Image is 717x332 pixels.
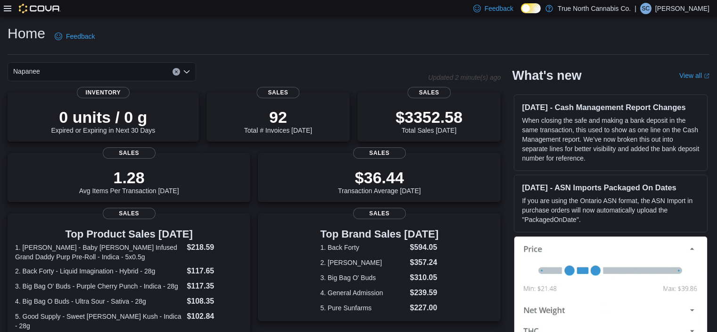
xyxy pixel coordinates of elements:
img: Cova [19,4,61,13]
div: Expired or Expiring in Next 30 Days [51,108,155,134]
dt: 2. [PERSON_NAME] [320,258,406,267]
p: True North Cannabis Co. [558,3,631,14]
dd: $218.59 [187,242,243,253]
span: Sales [256,87,299,98]
span: Inventory [77,87,130,98]
dt: 1. Back Forty [320,243,406,252]
h3: [DATE] - ASN Imports Packaged On Dates [522,183,700,192]
p: Updated 2 minute(s) ago [428,74,501,81]
p: $36.44 [338,168,421,187]
span: Napanee [13,66,40,77]
dd: $102.84 [187,311,243,322]
span: Sales [408,87,451,98]
span: Sales [353,147,406,159]
button: Open list of options [183,68,190,76]
svg: External link [704,73,709,79]
a: Feedback [51,27,99,46]
div: Sam Connors [640,3,651,14]
dd: $117.65 [187,265,243,277]
dd: $117.35 [187,281,243,292]
dt: 4. Big Bag O Buds - Ultra Sour - Sativa - 28g [15,297,183,306]
div: Total Sales [DATE] [396,108,462,134]
h2: What's new [512,68,581,83]
h3: Top Brand Sales [DATE] [320,229,438,240]
dd: $227.00 [410,302,439,314]
button: Clear input [173,68,180,76]
dt: 3. Big Bag O' Buds [320,273,406,282]
p: If you are using the Ontario ASN format, the ASN Import in purchase orders will now automatically... [522,196,700,224]
div: Avg Items Per Transaction [DATE] [79,168,179,195]
span: Feedback [66,32,95,41]
dt: 3. Big Bag O' Buds - Purple Cherry Punch - Indica - 28g [15,281,183,291]
span: Sales [103,208,156,219]
p: 92 [244,108,312,127]
dt: 2. Back Forty - Liquid Imagination - Hybrid - 28g [15,266,183,276]
div: Transaction Average [DATE] [338,168,421,195]
dt: 5. Pure Sunfarms [320,303,406,313]
p: 1.28 [79,168,179,187]
dd: $239.59 [410,287,439,298]
h3: [DATE] - Cash Management Report Changes [522,102,700,112]
span: Sales [103,147,156,159]
span: Feedback [485,4,513,13]
span: SC [642,3,650,14]
p: 0 units / 0 g [51,108,155,127]
h3: Top Product Sales [DATE] [15,229,243,240]
input: Dark Mode [521,3,541,13]
dt: 1. [PERSON_NAME] - Baby [PERSON_NAME] Infused Grand Daddy Purp Pre-Roll - Indica - 5x0.5g [15,243,183,262]
dd: $357.24 [410,257,439,268]
div: Total # Invoices [DATE] [244,108,312,134]
p: When closing the safe and making a bank deposit in the same transaction, this used to show as one... [522,116,700,163]
p: $3352.58 [396,108,462,127]
dd: $594.05 [410,242,439,253]
span: Sales [353,208,406,219]
p: [PERSON_NAME] [655,3,709,14]
a: View allExternal link [679,72,709,79]
p: | [635,3,636,14]
dt: 4. General Admission [320,288,406,298]
dd: $108.35 [187,296,243,307]
dt: 5. Good Supply - Sweet [PERSON_NAME] Kush - Indica - 28g [15,312,183,331]
span: Dark Mode [521,13,521,14]
dd: $310.05 [410,272,439,283]
h1: Home [8,24,45,43]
